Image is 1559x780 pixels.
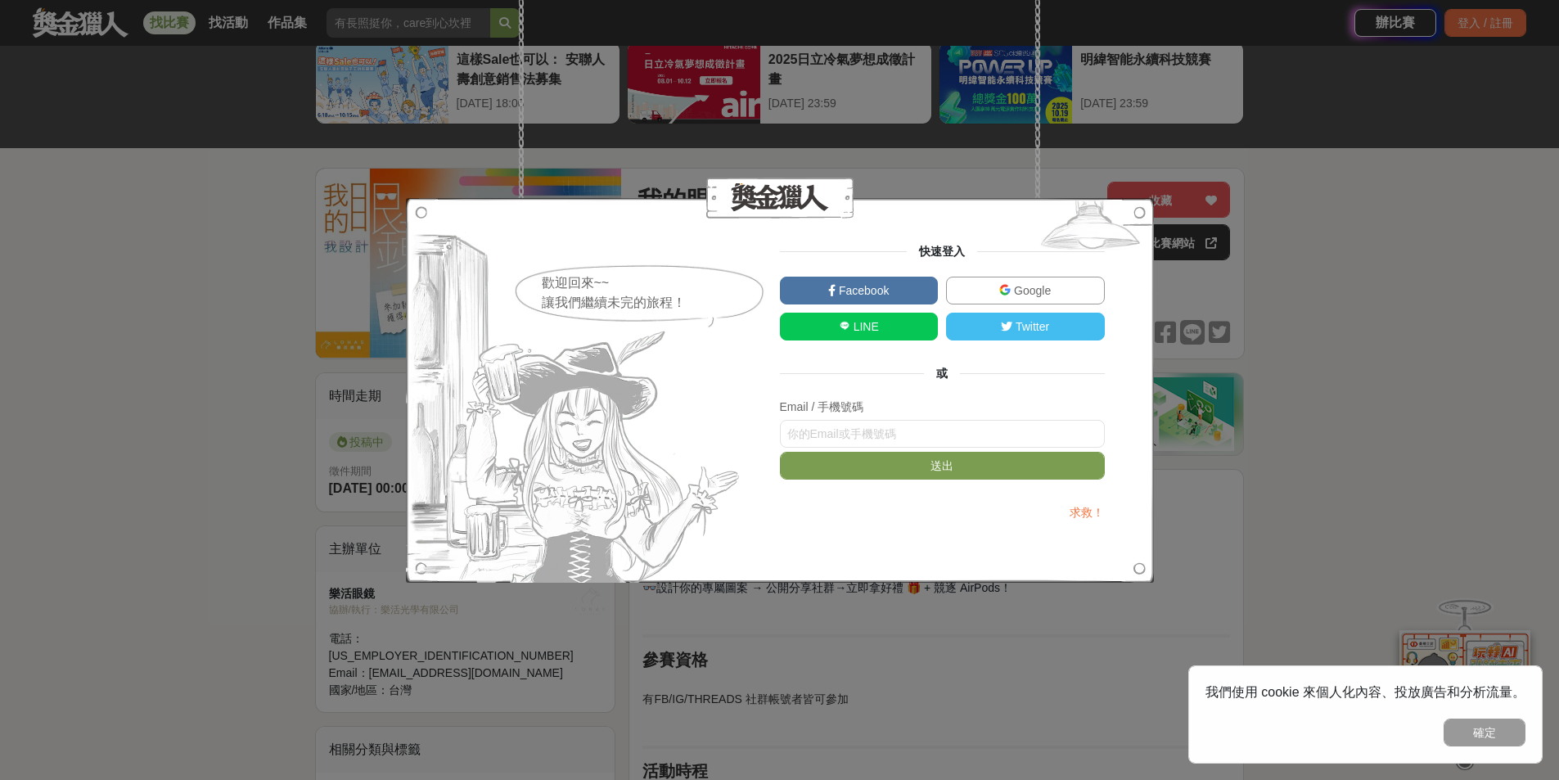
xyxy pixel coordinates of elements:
button: 送出 [780,452,1105,480]
input: 你的Email或手機號碼 [780,420,1105,448]
img: LINE [839,320,850,331]
img: Signup [1027,198,1154,259]
button: 確定 [1444,719,1525,746]
div: Email / 手機號碼 [780,399,1105,416]
img: Google [999,284,1011,295]
span: LINE [850,320,879,333]
a: 求救！ [1070,506,1104,519]
span: 快速登入 [907,245,977,258]
span: Twitter [1012,320,1049,333]
span: 我們使用 cookie 來個人化內容、投放廣告和分析流量。 [1205,685,1525,699]
img: Signup [406,198,746,583]
span: Facebook [836,284,889,297]
span: 或 [924,367,960,380]
div: 讓我們繼續未完的旅程！ [542,293,766,313]
div: 歡迎回來~~ [542,273,766,293]
span: Google [1011,284,1051,297]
